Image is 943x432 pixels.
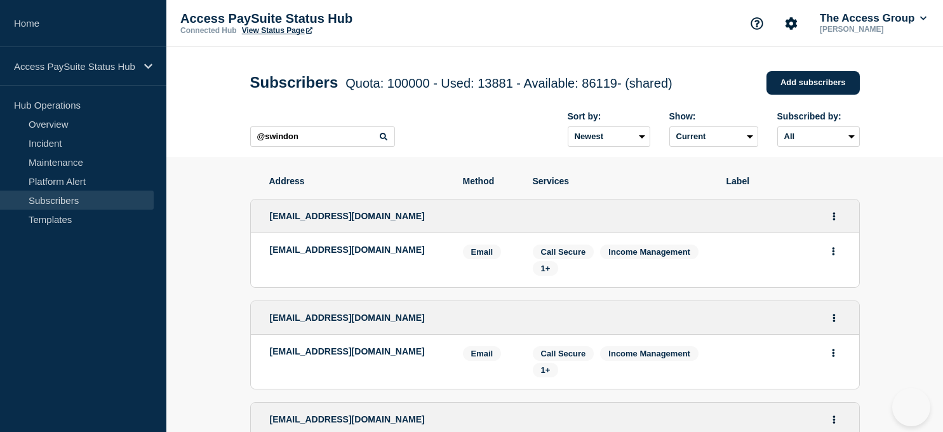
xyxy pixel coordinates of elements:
[14,61,136,72] p: Access PaySuite Status Hub
[826,410,842,429] button: Actions
[541,349,586,358] span: Call Secure
[766,71,860,95] a: Add subscribers
[777,126,860,147] select: Subscribed by
[180,26,237,35] p: Connected Hub
[270,346,444,356] p: [EMAIL_ADDRESS][DOMAIN_NAME]
[669,126,758,147] select: Deleted
[568,111,650,121] div: Sort by:
[778,10,805,37] button: Account settings
[826,343,841,363] button: Actions
[892,388,930,426] iframe: Help Scout Beacon - Open
[726,176,841,186] span: Label
[463,176,514,186] span: Method
[669,111,758,121] div: Show:
[777,111,860,121] div: Subscribed by:
[826,206,842,226] button: Actions
[250,74,672,91] h1: Subscribers
[463,346,502,361] span: Email
[608,247,690,257] span: Income Management
[744,10,770,37] button: Support
[568,126,650,147] select: Sort by
[463,245,502,259] span: Email
[269,176,444,186] span: Address
[250,126,395,147] input: Search subscribers
[817,12,929,25] button: The Access Group
[345,76,672,90] span: Quota: 100000 - Used: 13881 - Available: 86119 - (shared)
[242,26,312,35] a: View Status Page
[533,176,707,186] span: Services
[270,313,425,323] span: [EMAIL_ADDRESS][DOMAIN_NAME]
[270,245,444,255] p: [EMAIL_ADDRESS][DOMAIN_NAME]
[270,211,425,221] span: [EMAIL_ADDRESS][DOMAIN_NAME]
[180,11,434,26] p: Access PaySuite Status Hub
[608,349,690,358] span: Income Management
[826,241,841,261] button: Actions
[541,365,551,375] span: 1+
[826,308,842,328] button: Actions
[541,264,551,273] span: 1+
[541,247,586,257] span: Call Secure
[817,25,929,34] p: [PERSON_NAME]
[270,414,425,424] span: [EMAIL_ADDRESS][DOMAIN_NAME]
